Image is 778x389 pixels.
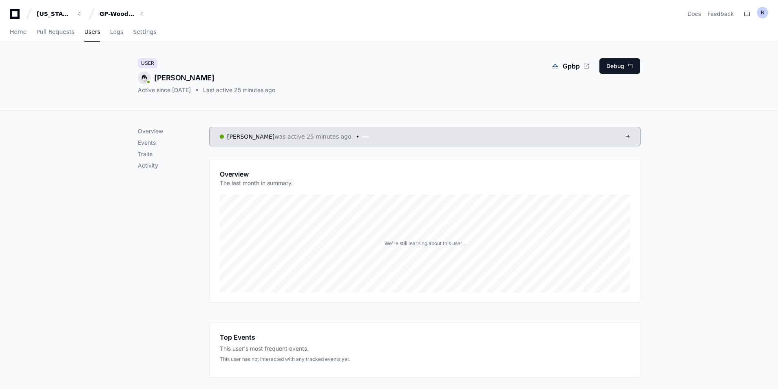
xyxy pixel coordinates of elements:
span: Gpbp [563,61,580,71]
div: Last active 25 minutes ago [203,86,275,94]
span: Home [10,29,27,34]
p: Overview [138,127,210,135]
span: Pull Requests [36,29,74,34]
div: [PERSON_NAME] [138,71,275,84]
a: Gpbp [563,61,590,71]
div: We're still learning about this user... [385,240,466,247]
a: [PERSON_NAME] [227,133,274,140]
a: Pull Requests [36,23,74,42]
a: Users [84,23,100,42]
button: GP-WoodDuck 2.0 [96,7,148,21]
h1: Overview [220,169,293,179]
h1: Top Events [220,332,255,342]
button: Debug [599,58,640,74]
a: Docs [687,10,701,18]
button: Feedback [707,10,734,18]
a: [PERSON_NAME]was active 25 minutes ago. [210,127,640,146]
p: The last month in summary. [220,179,293,187]
h1: B [761,9,764,16]
div: This user has not interacted with any tracked events yet. [220,356,630,362]
div: [US_STATE] Pacific [37,10,72,18]
button: B [757,7,768,18]
app-pz-page-link-header: Overview [220,169,630,192]
span: was active 25 minutes ago. [274,133,353,141]
p: Traits [138,150,210,158]
div: Active since [DATE] [138,86,191,94]
a: Logs [110,23,123,42]
p: Events [138,139,210,147]
p: Activity [138,161,210,170]
button: [US_STATE] Pacific [33,7,86,21]
div: This user's most frequent events. [220,345,630,353]
a: Home [10,23,27,42]
img: gapac.com [551,62,559,70]
div: GP-WoodDuck 2.0 [99,10,135,18]
div: User [138,58,157,68]
span: Settings [133,29,156,34]
a: Settings [133,23,156,42]
span: Logs [110,29,123,34]
img: 6.svg [139,73,150,83]
span: Users [84,29,100,34]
